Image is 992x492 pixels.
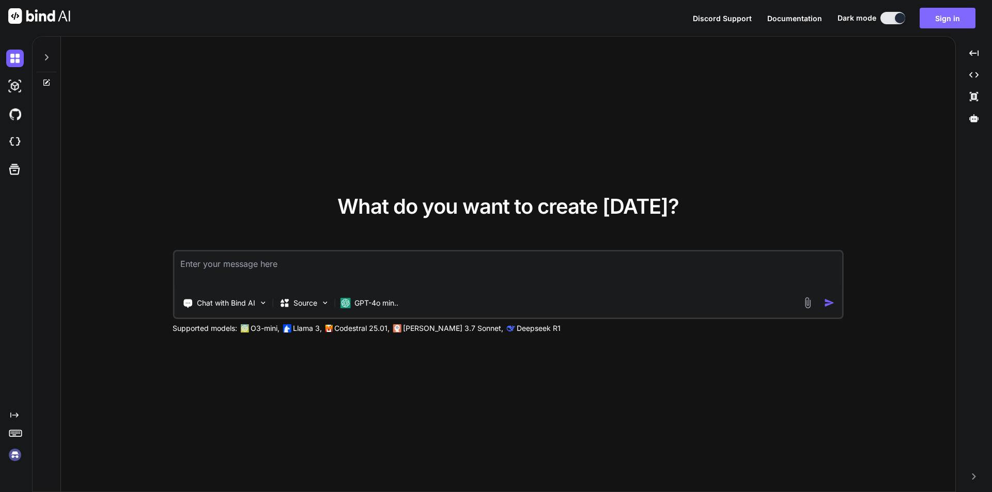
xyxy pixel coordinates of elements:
img: Bind AI [8,8,70,24]
p: Chat with Bind AI [197,298,255,308]
img: icon [824,297,835,308]
span: Discord Support [693,14,752,23]
button: Documentation [767,13,822,24]
img: cloudideIcon [6,133,24,151]
img: Mistral-AI [325,325,332,332]
img: claude [506,324,515,332]
img: attachment [802,297,814,309]
p: Codestral 25.01, [334,323,390,334]
img: darkChat [6,50,24,67]
img: darkAi-studio [6,77,24,95]
p: Supported models: [173,323,237,334]
p: Source [293,298,317,308]
img: GPT-4o mini [340,298,350,308]
img: signin [6,446,24,464]
p: GPT-4o min.. [354,298,398,308]
span: Dark mode [838,13,876,23]
img: GPT-4 [240,324,249,332]
img: claude [393,324,401,332]
img: Pick Tools [258,298,267,307]
span: What do you want to create [DATE]? [337,194,679,219]
button: Discord Support [693,13,752,24]
p: O3-mini, [251,323,280,334]
span: Documentation [767,14,822,23]
button: Sign in [920,8,975,28]
img: Llama2 [283,324,291,332]
img: githubDark [6,105,24,123]
img: Pick Models [320,298,329,307]
p: Deepseek R1 [517,323,561,334]
p: [PERSON_NAME] 3.7 Sonnet, [403,323,503,334]
p: Llama 3, [293,323,322,334]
